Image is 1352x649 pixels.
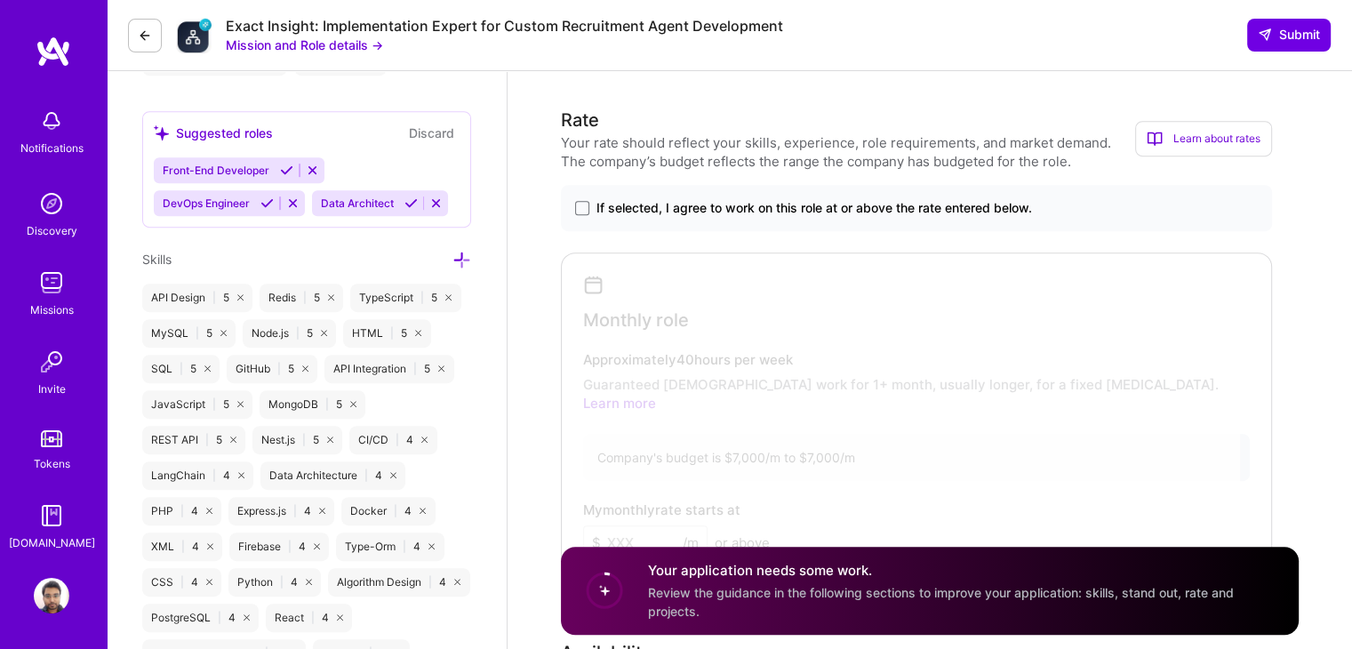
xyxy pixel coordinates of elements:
div: TypeScript 5 [350,284,460,312]
div: REST API 5 [142,426,245,454]
i: icon SuggestedTeams [154,125,169,140]
img: guide book [34,498,69,533]
i: Reject [306,164,319,177]
span: | [280,575,284,589]
i: icon Close [206,508,212,514]
div: Express.js 4 [228,497,334,525]
i: icon Close [454,579,460,585]
div: [DOMAIN_NAME] [9,533,95,552]
i: icon BookOpen [1147,131,1163,147]
span: | [181,540,185,554]
span: | [403,540,406,554]
img: bell [34,103,69,139]
i: icon Close [206,579,212,585]
i: icon Close [421,437,428,443]
span: | [413,362,417,376]
div: Data Architecture 4 [260,461,405,490]
span: Submit [1258,26,1320,44]
i: Accept [260,196,274,210]
div: Learn about rates [1135,121,1272,156]
div: React 4 [266,604,352,632]
i: Reject [286,196,300,210]
span: | [277,362,281,376]
i: icon Close [207,543,213,549]
span: Data Architect [321,196,394,210]
h4: Your application needs some work. [648,561,1277,580]
div: JavaScript 5 [142,390,252,419]
div: PostgreSQL 4 [142,604,259,632]
span: | [325,397,329,412]
span: | [311,611,315,625]
div: Invite [38,380,66,398]
i: icon Close [314,543,320,549]
span: | [212,291,216,305]
a: User Avatar [29,578,74,613]
span: | [205,433,209,447]
div: Nest.js 5 [252,426,342,454]
span: | [180,362,183,376]
i: icon Close [428,543,435,549]
div: XML 4 [142,533,222,561]
div: MongoDB 5 [260,390,365,419]
button: Discard [404,123,460,143]
div: LangChain 4 [142,461,253,490]
div: PHP 4 [142,497,221,525]
i: icon Close [420,508,426,514]
div: Redis 5 [260,284,343,312]
img: teamwork [34,265,69,300]
span: Front-End Developer [163,164,269,177]
i: icon Close [445,294,452,300]
div: Discovery [27,221,77,240]
i: icon SendLight [1258,28,1272,42]
img: tokens [41,430,62,447]
div: Algorithm Design 4 [328,568,469,597]
div: GitHub 5 [227,355,317,383]
i: icon LeftArrowDark [138,28,152,43]
i: icon Close [350,401,356,407]
span: | [396,433,399,447]
div: Missions [30,300,74,319]
div: Docker 4 [341,497,435,525]
i: icon Close [220,330,227,336]
img: User Avatar [34,578,69,613]
div: API Design 5 [142,284,252,312]
i: Accept [404,196,418,210]
div: Python 4 [228,568,321,597]
button: Mission and Role details → [226,36,383,54]
i: icon Close [306,579,312,585]
i: Accept [280,164,293,177]
div: Type-Orm 4 [336,533,444,561]
span: | [212,469,216,483]
div: MySQL 5 [142,319,236,348]
span: | [296,326,300,341]
span: | [196,326,199,341]
span: | [212,397,216,412]
span: DevOps Engineer [163,196,250,210]
span: | [420,291,424,305]
i: Reject [429,196,443,210]
i: icon Close [327,437,333,443]
img: Invite [34,344,69,380]
i: icon Close [328,294,334,300]
i: icon Close [237,294,244,300]
div: API Integration 5 [324,355,453,383]
img: discovery [34,186,69,221]
span: | [218,611,221,625]
span: If selected, I agree to work on this role at or above the rate entered below. [596,199,1032,217]
span: Skills [142,252,172,267]
div: Tokens [34,454,70,473]
span: | [288,540,292,554]
div: Notifications [20,139,84,157]
div: Suggested roles [154,124,273,142]
img: logo [36,36,71,68]
i: icon Close [244,614,250,621]
i: icon Close [230,437,236,443]
i: icon Close [238,472,244,478]
span: | [180,575,184,589]
i: icon Close [415,330,421,336]
span: | [303,291,307,305]
i: icon Close [337,614,343,621]
div: Your rate should reflect your skills, experience, role requirements, and market demand. The compa... [561,133,1135,171]
span: | [293,504,297,518]
i: icon Close [302,365,308,372]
